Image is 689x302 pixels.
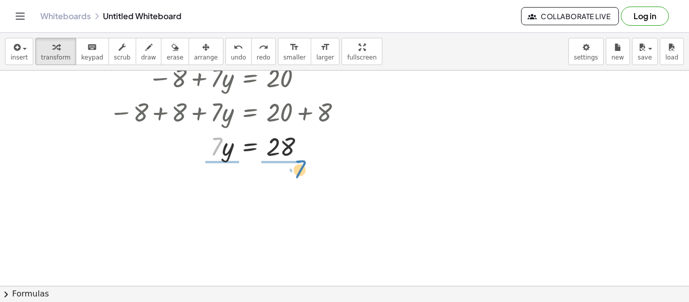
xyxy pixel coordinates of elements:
[521,7,619,25] button: Collaborate Live
[231,54,246,61] span: undo
[278,38,311,65] button: format_sizesmaller
[316,54,334,61] span: larger
[290,41,299,53] i: format_size
[87,41,97,53] i: keyboard
[35,38,76,65] button: transform
[606,38,630,65] button: new
[660,38,684,65] button: load
[225,38,252,65] button: undoundo
[114,54,131,61] span: scrub
[189,38,223,65] button: arrange
[194,54,218,61] span: arrange
[81,54,103,61] span: keypad
[5,38,33,65] button: insert
[41,54,71,61] span: transform
[530,12,610,21] span: Collaborate Live
[311,38,339,65] button: format_sizelarger
[166,54,183,61] span: erase
[341,38,382,65] button: fullscreen
[665,54,678,61] span: load
[574,54,598,61] span: settings
[40,11,91,21] a: Whiteboards
[638,54,652,61] span: save
[76,38,109,65] button: keyboardkeypad
[568,38,604,65] button: settings
[161,38,189,65] button: erase
[11,54,28,61] span: insert
[632,38,658,65] button: save
[234,41,243,53] i: undo
[259,41,268,53] i: redo
[611,54,624,61] span: new
[621,7,669,26] button: Log in
[12,8,28,24] button: Toggle navigation
[257,54,270,61] span: redo
[320,41,330,53] i: format_size
[347,54,376,61] span: fullscreen
[136,38,162,65] button: draw
[251,38,276,65] button: redoredo
[108,38,136,65] button: scrub
[141,54,156,61] span: draw
[283,54,306,61] span: smaller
